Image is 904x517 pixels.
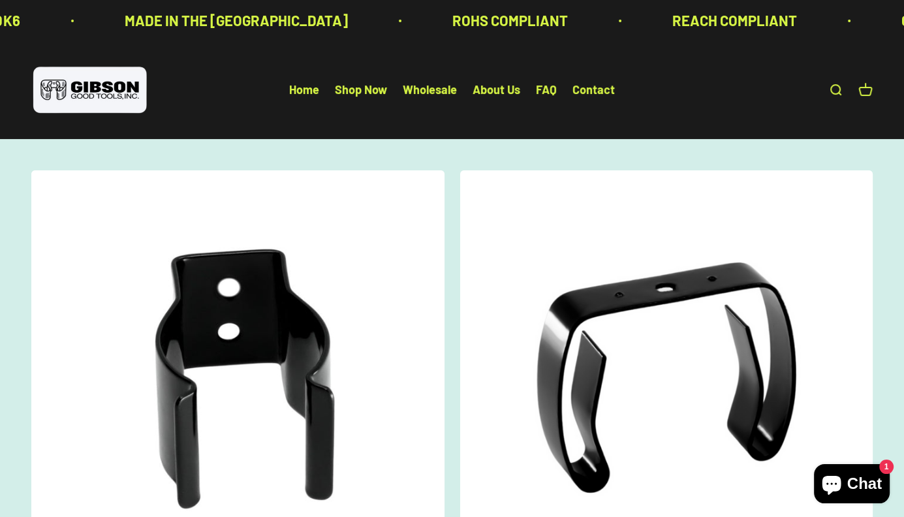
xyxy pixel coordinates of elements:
[572,83,615,97] a: Contact
[403,83,457,97] a: Wholesale
[89,9,312,32] p: MADE IN THE [GEOGRAPHIC_DATA]
[636,9,761,32] p: REACH COMPLIANT
[335,83,387,97] a: Shop Now
[536,83,557,97] a: FAQ
[289,83,319,97] a: Home
[810,464,894,507] inbox-online-store-chat: Shopify online store chat
[473,83,520,97] a: About Us
[416,9,532,32] p: ROHS COMPLIANT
